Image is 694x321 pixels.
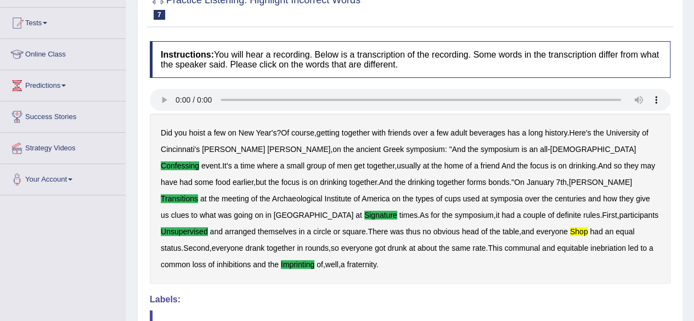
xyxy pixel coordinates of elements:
b: no [422,227,431,236]
b: clues [171,211,189,219]
b: on [228,128,236,137]
b: [PERSON_NAME] [569,178,632,187]
a: Predictions [1,70,126,98]
b: Greek [383,145,404,154]
b: Institute [324,194,351,203]
b: Here's [569,128,591,137]
b: in [298,227,304,236]
b: participants [619,211,658,219]
b: going [234,211,252,219]
b: cups [444,194,461,203]
b: On [514,178,524,187]
b: inebriation [590,244,626,252]
b: confessing [161,161,199,170]
b: together [342,128,370,137]
b: everyone [212,244,244,252]
b: thus [406,227,420,236]
h4: Labels: [150,295,670,305]
b: unsupervised [161,227,208,236]
b: is [521,145,527,154]
b: common [161,260,190,269]
b: was [390,227,404,236]
b: hoist [189,128,205,137]
b: And [501,161,515,170]
b: give [636,194,650,203]
b: the [268,260,278,269]
b: they [624,161,638,170]
b: and [521,227,534,236]
b: time [240,161,255,170]
b: on [255,211,263,219]
b: Did [161,128,172,137]
b: all [540,145,548,154]
b: earlier [233,178,253,187]
b: Instructions: [161,50,214,59]
b: a [517,211,521,219]
b: Of [281,128,289,137]
b: symposium [406,145,445,154]
b: rate [472,244,486,252]
b: had [501,211,514,219]
b: at [409,244,415,252]
b: And [379,178,393,187]
b: of [208,260,215,269]
b: As [420,211,428,219]
b: long [528,128,543,137]
b: meeting [222,194,249,203]
b: [GEOGRAPHIC_DATA] [274,211,354,219]
b: communal [505,244,540,252]
b: and [210,227,223,236]
b: the [259,194,270,203]
b: friend [481,161,500,170]
b: It's [222,161,232,170]
b: definite [556,211,581,219]
b: a [341,260,345,269]
b: has [507,128,520,137]
b: of [642,128,648,137]
b: everyone [536,227,568,236]
b: ancient [356,145,381,154]
b: on [309,178,318,187]
b: arranged [225,227,256,236]
b: drank [245,244,264,252]
b: There [368,227,388,236]
b: Second [183,244,209,252]
h4: You will hear a recording. Below is a transcription of the recording. Some words in the transcrip... [150,41,670,78]
b: together [437,178,465,187]
b: Cincinnati's [161,145,200,154]
b: group [307,161,326,170]
b: led [628,244,639,252]
b: friends [388,128,411,137]
b: for [431,211,439,219]
b: was [218,211,232,219]
b: fraternity [347,260,376,269]
b: and [542,244,555,252]
b: a [280,161,284,170]
b: few [436,128,448,137]
b: University [606,128,640,137]
b: loss [193,260,206,269]
b: it [495,211,499,219]
b: of [317,260,323,269]
b: well [325,260,338,269]
b: to [640,244,647,252]
b: the [439,244,449,252]
b: at [356,211,362,219]
b: an [605,227,614,236]
b: got [375,244,385,252]
b: symposium [455,211,494,219]
b: everyone [341,244,373,252]
b: in [297,244,303,252]
b: at [482,194,488,203]
b: the [593,128,603,137]
b: so [331,244,339,252]
b: so [614,161,622,170]
b: what [200,211,216,219]
b: to [191,211,198,219]
b: symposia [490,194,522,203]
b: usually [397,161,421,170]
b: focus [530,161,548,170]
b: getting [317,128,340,137]
b: drinking [569,161,596,170]
b: home [444,161,463,170]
